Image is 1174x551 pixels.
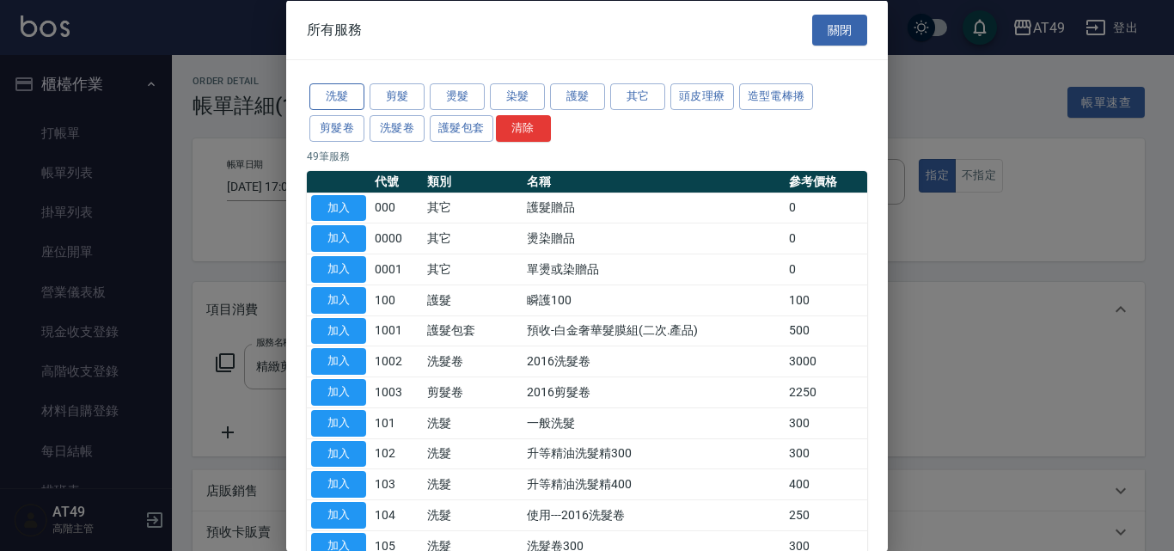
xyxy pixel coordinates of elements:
td: 500 [785,315,867,346]
td: 102 [370,438,423,469]
td: 0 [785,193,867,223]
button: 加入 [311,379,366,406]
button: 洗髮卷 [370,114,425,141]
span: 所有服務 [307,21,362,38]
td: 洗髮 [423,468,523,499]
button: 護髮包套 [430,114,493,141]
button: 其它 [610,83,665,110]
td: 3000 [785,346,867,377]
button: 加入 [311,348,366,375]
td: 103 [370,468,423,499]
td: 101 [370,407,423,438]
td: 1001 [370,315,423,346]
button: 洗髮 [309,83,364,110]
th: 名稱 [523,170,785,193]
td: 100 [785,285,867,315]
td: 0000 [370,223,423,254]
td: 一般洗髮 [523,407,785,438]
td: 2016洗髮卷 [523,346,785,377]
button: 燙髮 [430,83,485,110]
button: 加入 [311,225,366,252]
button: 造型電棒捲 [739,83,814,110]
td: 預收-白金奢華髮膜組(二次.產品) [523,315,785,346]
button: 加入 [311,194,366,221]
td: 100 [370,285,423,315]
button: 關閉 [812,14,867,46]
td: 000 [370,193,423,223]
button: 頭皮理療 [670,83,734,110]
td: 1003 [370,377,423,407]
td: 0001 [370,254,423,285]
button: 清除 [496,114,551,141]
td: 0 [785,223,867,254]
td: 護髮包套 [423,315,523,346]
td: 瞬護100 [523,285,785,315]
td: 1002 [370,346,423,377]
button: 剪髮 [370,83,425,110]
td: 其它 [423,223,523,254]
td: 洗髮 [423,438,523,469]
td: 2016剪髮卷 [523,377,785,407]
td: 洗髮 [423,407,523,438]
td: 使用---2016洗髮卷 [523,499,785,530]
td: 0 [785,254,867,285]
td: 其它 [423,193,523,223]
button: 加入 [311,286,366,313]
td: 燙染贈品 [523,223,785,254]
button: 護髮 [550,83,605,110]
button: 加入 [311,502,366,529]
td: 洗髮卷 [423,346,523,377]
td: 300 [785,438,867,469]
button: 加入 [311,256,366,283]
td: 其它 [423,254,523,285]
td: 剪髮卷 [423,377,523,407]
th: 參考價格 [785,170,867,193]
td: 2250 [785,377,867,407]
button: 加入 [311,471,366,498]
td: 250 [785,499,867,530]
th: 類別 [423,170,523,193]
button: 加入 [311,409,366,436]
button: 染髮 [490,83,545,110]
th: 代號 [370,170,423,193]
td: 升等精油洗髮精400 [523,468,785,499]
button: 加入 [311,317,366,344]
td: 護髮贈品 [523,193,785,223]
p: 49 筆服務 [307,148,867,163]
td: 300 [785,407,867,438]
td: 400 [785,468,867,499]
td: 升等精油洗髮精300 [523,438,785,469]
button: 加入 [311,440,366,467]
td: 護髮 [423,285,523,315]
button: 剪髮卷 [309,114,364,141]
td: 洗髮 [423,499,523,530]
td: 單燙或染贈品 [523,254,785,285]
td: 104 [370,499,423,530]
